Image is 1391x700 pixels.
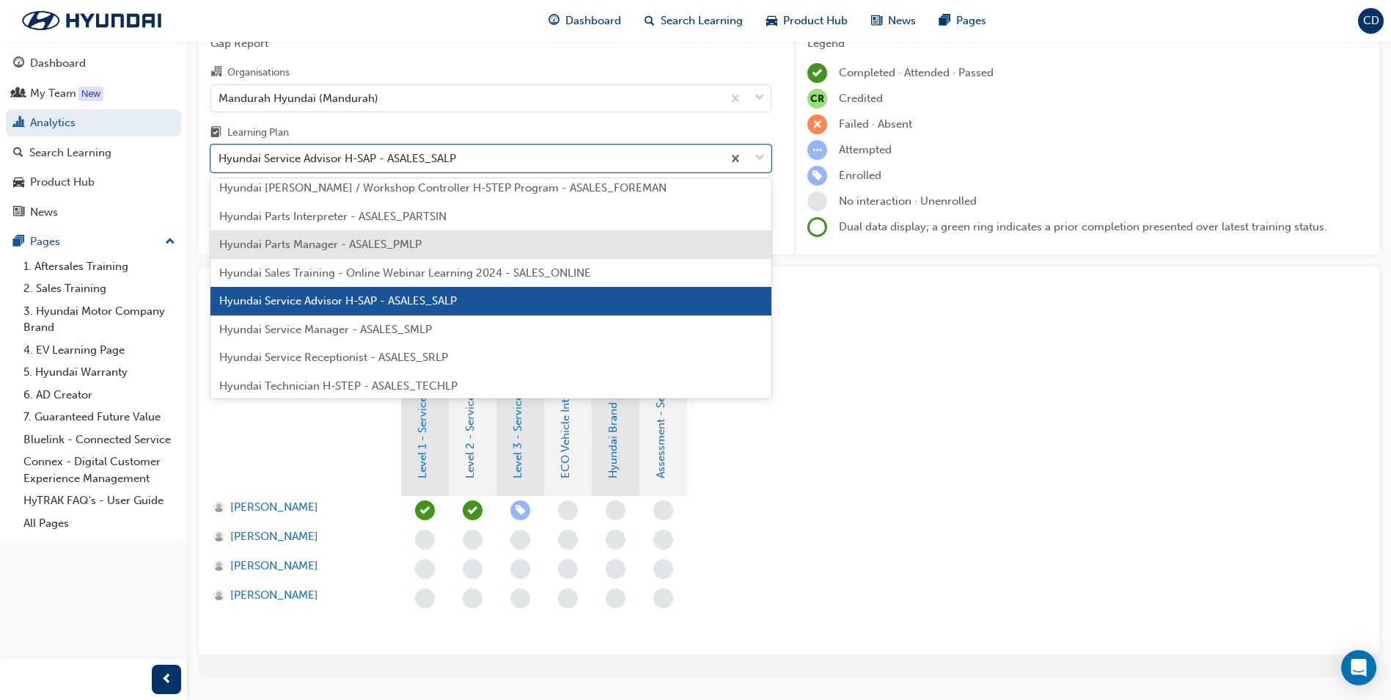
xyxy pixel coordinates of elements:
[6,228,181,255] button: Pages
[30,174,95,191] div: Product Hub
[510,559,530,579] span: learningRecordVerb_NONE-icon
[606,588,625,608] span: learningRecordVerb_NONE-icon
[755,6,859,36] a: car-iconProduct Hub
[463,530,482,550] span: learningRecordVerb_NONE-icon
[7,5,176,36] img: Trak
[18,339,181,362] a: 4. EV Learning Page
[463,588,482,608] span: learningRecordVerb_NONE-icon
[783,12,848,29] span: Product Hub
[6,47,181,228] button: DashboardMy TeamAnalyticsSearch LearningProduct HubNews
[807,63,827,83] span: learningRecordVerb_COMPLETE-icon
[219,210,447,223] span: Hyundai Parts Interpreter - ASALES_PARTSIN
[227,125,289,140] div: Learning Plan
[807,166,827,186] span: learningRecordVerb_ENROLL-icon
[928,6,998,36] a: pages-iconPages
[213,587,387,604] a: [PERSON_NAME]
[13,87,24,101] span: people-icon
[807,35,1368,52] div: Legend
[653,588,673,608] span: learningRecordVerb_NONE-icon
[463,500,482,520] span: learningRecordVerb_ATTEND-icon
[633,6,755,36] a: search-iconSearch Learning
[888,12,916,29] span: News
[537,6,633,36] a: guage-iconDashboard
[1363,12,1379,29] span: CD
[558,559,578,579] span: learningRecordVerb_NONE-icon
[839,220,1327,233] span: Dual data display; a green ring indicates a prior completion presented over latest training status.
[661,12,743,29] span: Search Learning
[230,558,318,575] span: [PERSON_NAME]
[13,117,24,130] span: chart-icon
[6,199,181,226] a: News
[510,588,530,608] span: learningRecordVerb_NONE-icon
[219,294,457,307] span: Hyundai Service Advisor H-SAP - ASALES_SALP
[6,80,181,107] a: My Team
[13,206,24,219] span: news-icon
[807,89,827,109] span: null-icon
[1358,8,1384,34] button: CD
[13,147,23,160] span: search-icon
[606,559,625,579] span: learningRecordVerb_NONE-icon
[161,671,172,689] span: prev-icon
[165,233,175,252] span: up-icon
[6,109,181,136] a: Analytics
[219,181,667,194] span: Hyundai [PERSON_NAME] / Workshop Controller H-STEP Program - ASALES_FOREMAN
[213,528,387,545] a: [PERSON_NAME]
[463,559,482,579] span: learningRecordVerb_NONE-icon
[219,379,458,393] span: Hyundai Technician H-STEP - ASALES_TECHLP
[606,530,625,550] span: learningRecordVerb_NONE-icon
[18,406,181,429] a: 7. Guaranteed Future Value
[30,55,86,72] div: Dashboard
[230,528,318,545] span: [PERSON_NAME]
[30,204,58,221] div: News
[755,89,765,108] span: down-icon
[510,530,530,550] span: learningRecordVerb_NONE-icon
[219,238,422,251] span: Hyundai Parts Manager - ASALES_PMLP
[565,12,621,29] span: Dashboard
[415,559,435,579] span: learningRecordVerb_NONE-icon
[645,12,655,30] span: search-icon
[18,255,181,278] a: 1. Aftersales Training
[558,530,578,550] span: learningRecordVerb_NONE-icon
[755,149,765,168] span: down-icon
[839,66,994,79] span: Completed · Attended · Passed
[415,588,435,608] span: learningRecordVerb_NONE-icon
[230,587,318,604] span: [PERSON_NAME]
[839,92,883,105] span: Credited
[18,451,181,489] a: Connex - Digital Customer Experience Management
[839,169,881,182] span: Enrolled
[30,233,60,250] div: Pages
[18,429,181,451] a: Bluelink - Connected Service
[18,489,181,512] a: HyTRAK FAQ's - User Guide
[13,236,24,249] span: pages-icon
[219,150,456,167] div: Hyundai Service Advisor H-SAP - ASALES_SALP
[219,266,591,280] span: Hyundai Sales Training - Online Webinar Learning 2024 - SALES_ONLINE
[871,12,882,30] span: news-icon
[548,12,559,30] span: guage-icon
[29,145,111,161] div: Search Learning
[18,512,181,535] a: All Pages
[210,35,771,52] span: Gap Report
[78,87,103,101] div: Tooltip anchor
[210,66,221,79] span: organisation-icon
[18,384,181,406] a: 6. AD Creator
[939,12,950,30] span: pages-icon
[6,50,181,77] a: Dashboard
[219,90,378,106] div: Mandurah Hyundai (Mandurah)
[653,559,673,579] span: learningRecordVerb_NONE-icon
[839,143,892,156] span: Attempted
[653,500,673,520] span: learningRecordVerb_NONE-icon
[839,117,912,131] span: Failed · Absent
[210,127,221,140] span: learningplan-icon
[956,12,986,29] span: Pages
[839,194,977,208] span: No interaction · Unenrolled
[13,57,24,70] span: guage-icon
[859,6,928,36] a: news-iconNews
[213,499,387,516] a: [PERSON_NAME]
[213,558,387,575] a: [PERSON_NAME]
[219,351,448,364] span: Hyundai Service Receptionist - ASALES_SRLP
[766,12,777,30] span: car-icon
[13,176,24,189] span: car-icon
[6,139,181,167] a: Search Learning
